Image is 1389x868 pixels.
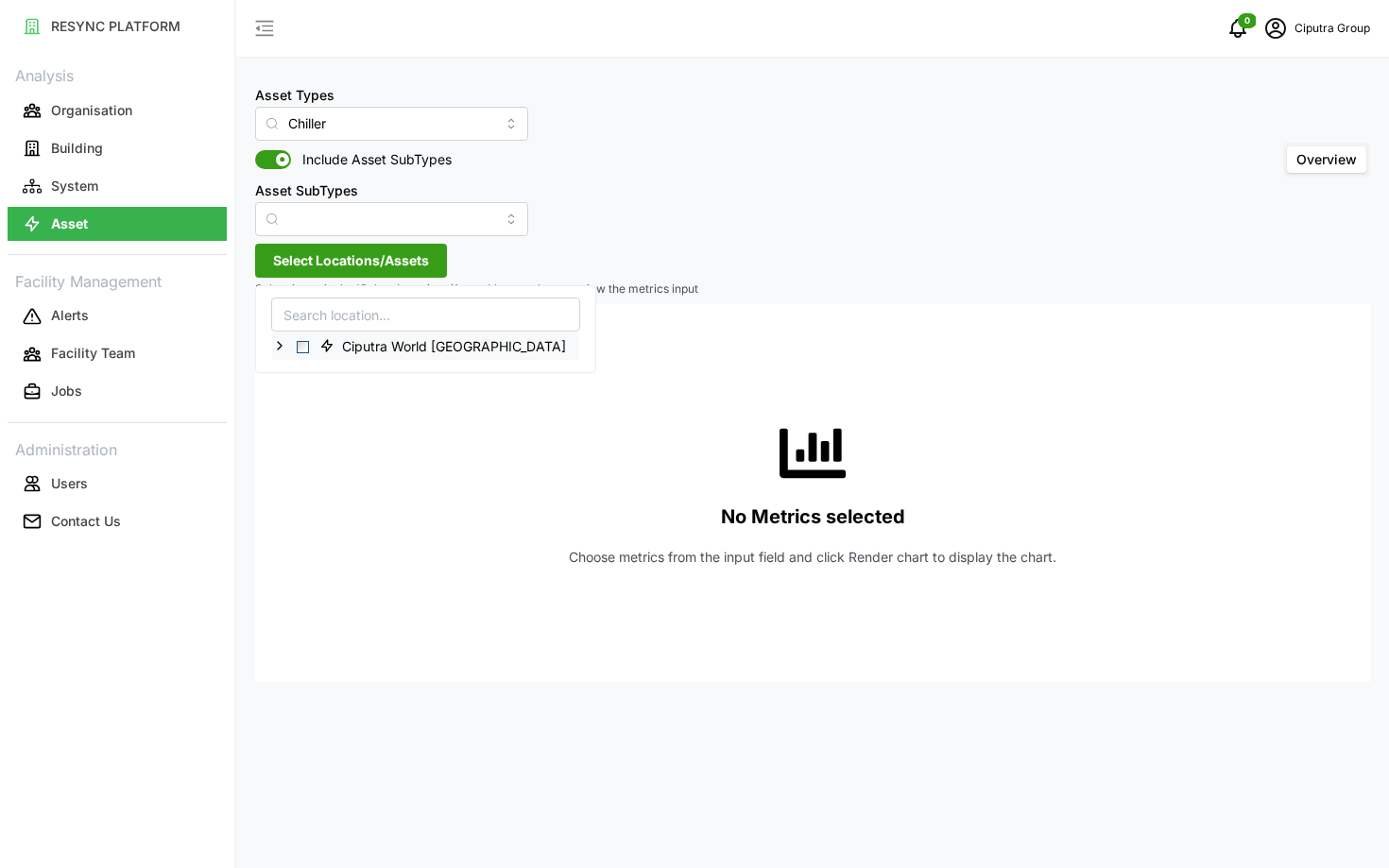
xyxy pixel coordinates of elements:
[51,101,132,120] p: Organisation
[51,139,103,158] p: Building
[255,281,1370,298] p: Select items in the 'Select Locations/Assets' button above to view the metrics input
[8,434,227,462] p: Administration
[8,467,227,501] button: Users
[721,502,905,533] p: No Metrics selected
[51,214,88,233] p: Asset
[8,502,227,540] a: Contact Us
[297,341,309,353] span: Select Ciputra World Surabaya
[342,337,566,356] span: Ciputra World [GEOGRAPHIC_DATA]
[255,85,334,106] label: Asset Types
[8,266,227,294] p: Facility Management
[51,512,121,531] p: Contact Us
[8,205,227,243] a: Asset
[51,177,98,196] p: System
[8,92,227,129] a: Organisation
[271,298,580,332] input: Search location...
[1244,14,1250,27] span: 0
[312,334,579,357] span: Ciputra World Surabaya
[1295,20,1370,38] p: Ciputra Group
[255,285,596,373] div: Select Locations/Assets
[1296,151,1357,167] span: Overview
[8,299,227,333] button: Alerts
[8,60,227,88] p: Analysis
[273,245,429,277] span: Select Locations/Assets
[8,129,227,167] a: Building
[51,17,180,36] p: RESYNC PLATFORM
[291,150,452,169] span: Include Asset SubTypes
[8,169,227,203] button: System
[8,207,227,241] button: Asset
[8,8,227,45] a: RESYNC PLATFORM
[8,465,227,502] a: Users
[8,375,227,409] button: Jobs
[51,474,88,493] p: Users
[8,9,227,43] button: RESYNC PLATFORM
[51,382,82,400] p: Jobs
[1257,9,1295,47] button: schedule
[8,94,227,128] button: Organisation
[1219,9,1257,47] button: notifications
[8,337,227,371] button: Facility Team
[51,306,89,325] p: Alerts
[8,167,227,205] a: System
[8,298,227,335] a: Alerts
[255,244,447,278] button: Select Locations/Assets
[569,548,1056,567] p: Choose metrics from the input field and click Render chart to display the chart.
[8,373,227,411] a: Jobs
[8,131,227,165] button: Building
[255,180,358,201] label: Asset SubTypes
[8,335,227,373] a: Facility Team
[51,344,135,363] p: Facility Team
[8,504,227,538] button: Contact Us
